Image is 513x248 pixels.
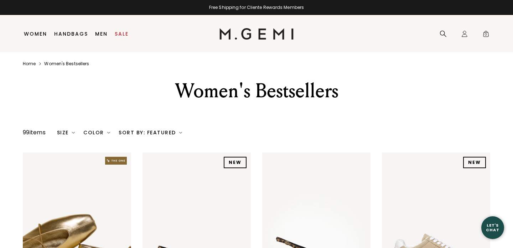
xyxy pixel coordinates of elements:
[224,157,247,168] div: NEW
[23,61,36,67] a: Home
[57,130,75,135] div: Size
[44,61,89,67] a: Women's bestsellers
[105,157,127,165] img: The One tag
[119,130,182,135] div: Sort By: Featured
[481,223,504,232] div: Let's Chat
[179,131,182,134] img: chevron-down.svg
[463,157,486,168] div: NEW
[24,31,47,37] a: Women
[72,131,75,134] img: chevron-down.svg
[23,128,46,137] div: 99 items
[115,31,129,37] a: Sale
[219,28,294,40] img: M.Gemi
[83,130,110,135] div: Color
[95,31,108,37] a: Men
[133,78,380,104] div: Women's Bestsellers
[482,32,489,39] span: 0
[54,31,88,37] a: Handbags
[107,131,110,134] img: chevron-down.svg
